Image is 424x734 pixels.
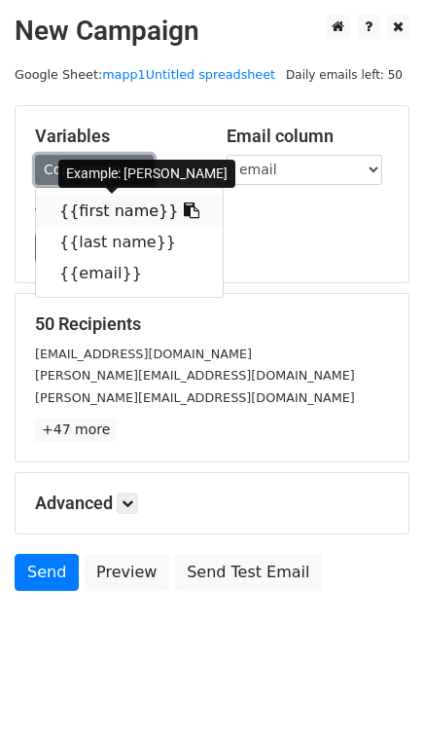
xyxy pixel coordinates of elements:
[35,368,355,383] small: [PERSON_NAME][EMAIL_ADDRESS][DOMAIN_NAME]
[102,67,275,82] a: mapp1Untitled spreadsheet
[327,641,424,734] iframe: Chat Widget
[35,390,355,405] small: [PERSON_NAME][EMAIL_ADDRESS][DOMAIN_NAME]
[174,554,322,591] a: Send Test Email
[36,227,223,258] a: {{last name}}
[35,347,252,361] small: [EMAIL_ADDRESS][DOMAIN_NAME]
[15,15,409,48] h2: New Campaign
[35,313,389,335] h5: 50 Recipients
[36,258,223,289] a: {{email}}
[15,67,275,82] small: Google Sheet:
[227,126,389,147] h5: Email column
[35,418,117,442] a: +47 more
[35,155,154,185] a: Copy/paste...
[15,554,79,591] a: Send
[279,64,409,86] span: Daily emails left: 50
[58,160,235,188] div: Example: [PERSON_NAME]
[35,126,197,147] h5: Variables
[279,67,409,82] a: Daily emails left: 50
[36,196,223,227] a: {{first name}}
[35,493,389,514] h5: Advanced
[84,554,169,591] a: Preview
